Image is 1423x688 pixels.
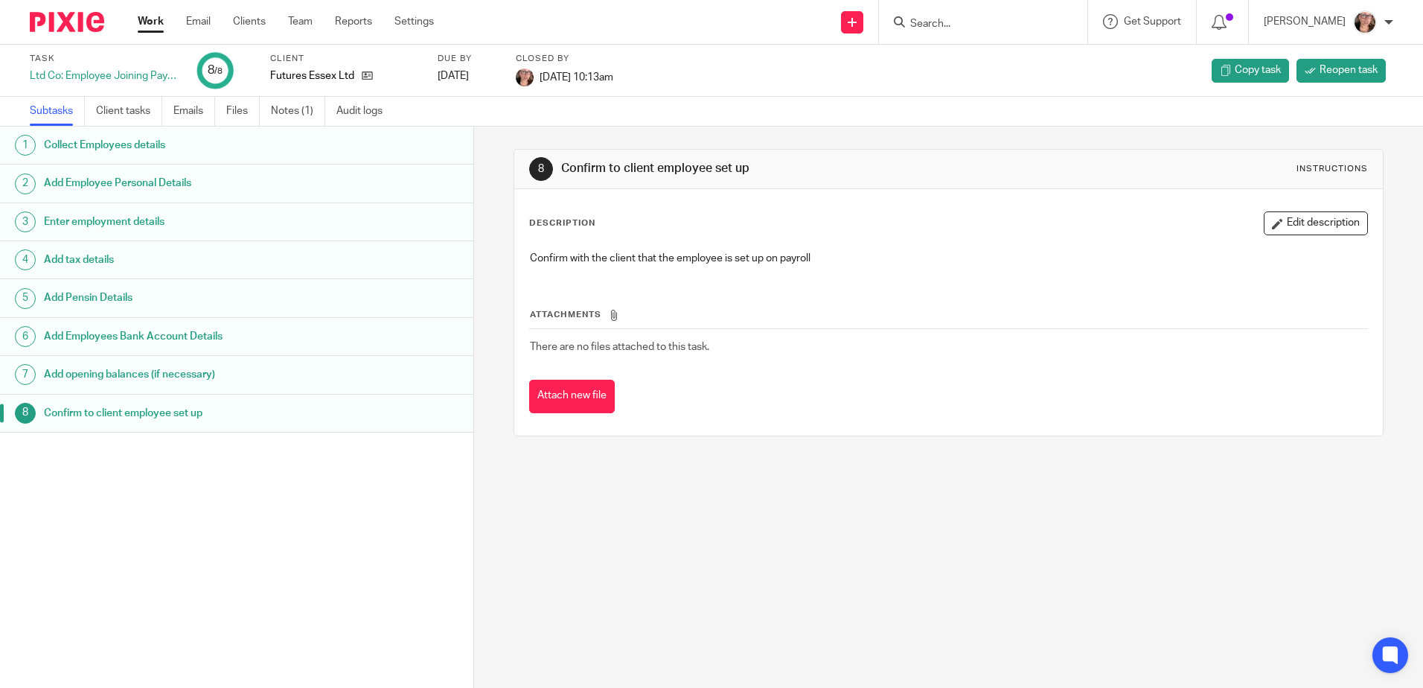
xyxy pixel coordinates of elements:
p: Confirm with the client that the employee is set up on payroll [530,251,1366,266]
a: Client tasks [96,97,162,126]
a: Clients [233,14,266,29]
h1: Add Pensin Details [44,287,321,309]
span: Get Support [1124,16,1181,27]
p: Description [529,217,595,229]
img: Pixie [30,12,104,32]
h1: Add opening balances (if necessary) [44,363,321,386]
a: Email [186,14,211,29]
div: 4 [15,249,36,270]
label: Due by [438,53,497,65]
div: Ltd Co: Employee Joining Payroll [30,69,179,83]
div: 8 [15,403,36,424]
h1: Confirm to client employee set up [44,402,321,424]
p: [PERSON_NAME] [1264,14,1346,29]
a: Team [288,14,313,29]
span: [DATE] 10:13am [540,71,613,82]
span: Attachments [530,310,601,319]
h1: Add Employee Personal Details [44,172,321,194]
div: 7 [15,364,36,385]
a: Subtasks [30,97,85,126]
a: Settings [394,14,434,29]
a: Reopen task [1296,59,1386,83]
div: 1 [15,135,36,156]
span: Reopen task [1320,63,1378,77]
a: Emails [173,97,215,126]
div: 3 [15,211,36,232]
a: Copy task [1212,59,1289,83]
div: 2 [15,173,36,194]
img: Louise.jpg [1353,10,1377,34]
h1: Confirm to client employee set up [561,161,980,176]
h1: Collect Employees details [44,134,321,156]
span: Copy task [1235,63,1281,77]
p: Futures Essex Ltd [270,69,354,83]
div: [DATE] [438,69,497,83]
span: There are no files attached to this task. [530,342,709,352]
a: Reports [335,14,372,29]
a: Audit logs [336,97,394,126]
label: Client [270,53,419,65]
div: 6 [15,326,36,347]
button: Attach new file [529,380,615,413]
div: Instructions [1296,163,1368,175]
div: 8 [208,62,223,79]
h1: Add tax details [44,249,321,271]
a: Notes (1) [271,97,325,126]
button: Edit description [1264,211,1368,235]
small: /8 [214,67,223,75]
input: Search [909,18,1043,31]
h1: Enter employment details [44,211,321,233]
h1: Add Employees Bank Account Details [44,325,321,348]
img: Louise.jpg [516,69,534,86]
div: 5 [15,288,36,309]
label: Closed by [516,53,613,65]
a: Files [226,97,260,126]
label: Task [30,53,179,65]
a: Work [138,14,164,29]
div: 8 [529,157,553,181]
